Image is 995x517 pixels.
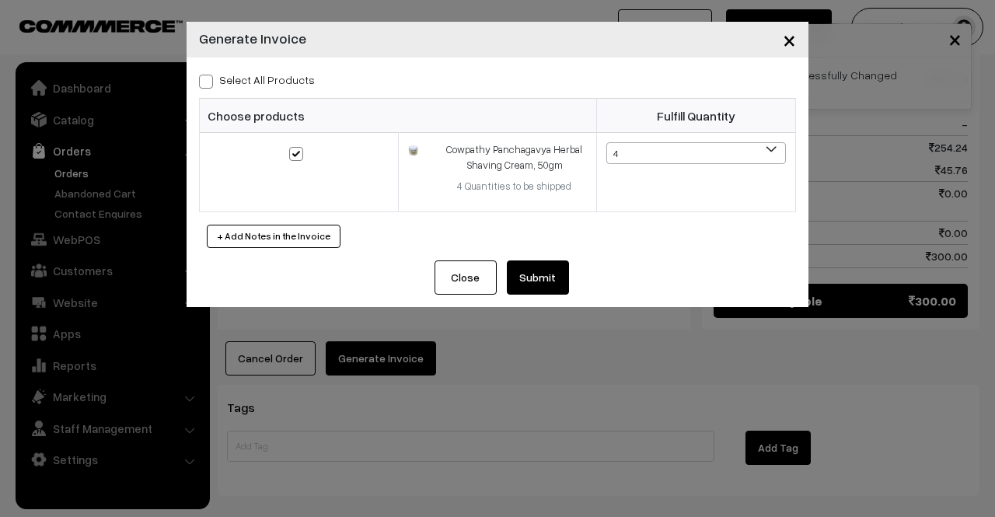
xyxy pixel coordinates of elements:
[442,142,587,173] div: Cowpathy Panchagavya Herbal Shaving Cream, 50gm
[199,72,315,88] label: Select all Products
[200,99,597,133] th: Choose products
[597,99,796,133] th: Fulfill Quantity
[606,142,786,164] span: 4
[408,145,418,155] img: 261703239858-cowpathy-shaving-cream-front-1100x1100.jpg
[199,28,306,49] h4: Generate Invoice
[507,260,569,295] button: Submit
[435,260,497,295] button: Close
[607,143,785,165] span: 4
[207,225,340,248] button: + Add Notes in the Invoice
[770,16,808,64] button: Close
[783,25,796,54] span: ×
[442,179,587,194] div: 4 Quantities to be shipped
